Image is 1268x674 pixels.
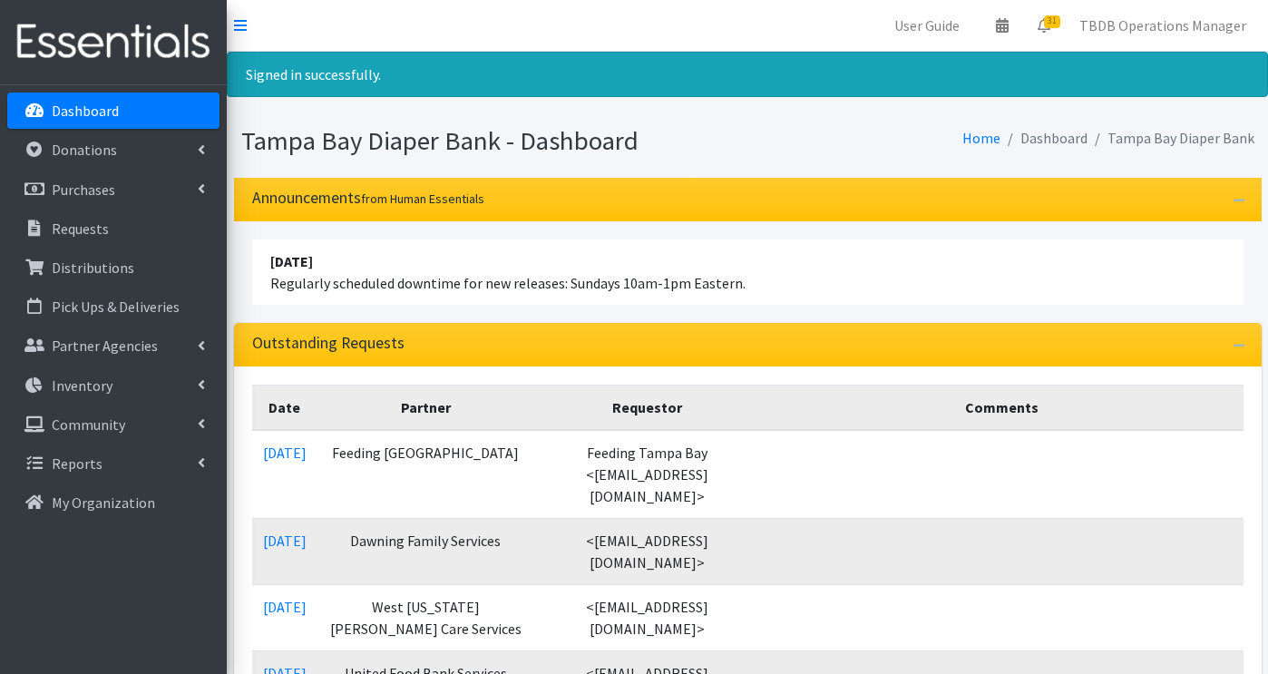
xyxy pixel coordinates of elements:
p: Distributions [52,259,134,277]
p: Requests [52,220,109,238]
h3: Outstanding Requests [252,334,405,353]
td: <[EMAIL_ADDRESS][DOMAIN_NAME]> [534,584,761,650]
a: Reports [7,445,219,482]
p: Reports [52,454,102,473]
a: My Organization [7,484,219,521]
th: Partner [317,385,535,430]
a: Inventory [7,367,219,404]
li: Regularly scheduled downtime for new releases: Sundays 10am-1pm Eastern. [252,239,1244,305]
td: Feeding [GEOGRAPHIC_DATA] [317,430,535,519]
strong: [DATE] [270,252,313,270]
td: Feeding Tampa Bay <[EMAIL_ADDRESS][DOMAIN_NAME]> [534,430,761,519]
span: 31 [1044,15,1060,28]
p: Partner Agencies [52,337,158,355]
p: Pick Ups & Deliveries [52,298,180,316]
a: Purchases [7,171,219,208]
a: 31 [1023,7,1065,44]
div: Signed in successfully. [227,52,1268,97]
a: Requests [7,210,219,247]
a: [DATE] [263,532,307,550]
a: Dashboard [7,93,219,129]
p: Dashboard [52,102,119,120]
a: [DATE] [263,444,307,462]
li: Dashboard [1000,125,1088,151]
th: Requestor [534,385,761,430]
p: Purchases [52,181,115,199]
a: Pick Ups & Deliveries [7,288,219,325]
h3: Announcements [252,189,484,208]
a: Donations [7,132,219,168]
h1: Tampa Bay Diaper Bank - Dashboard [241,125,741,157]
img: HumanEssentials [7,12,219,73]
td: Dawning Family Services [317,518,535,584]
a: Partner Agencies [7,327,219,364]
a: TBDB Operations Manager [1065,7,1261,44]
td: <[EMAIL_ADDRESS][DOMAIN_NAME]> [534,518,761,584]
th: Date [252,385,317,430]
li: Tampa Bay Diaper Bank [1088,125,1254,151]
a: Home [962,129,1000,147]
p: Donations [52,141,117,159]
a: User Guide [880,7,974,44]
a: [DATE] [263,598,307,616]
small: from Human Essentials [361,190,484,207]
a: Community [7,406,219,443]
a: Distributions [7,249,219,286]
td: West [US_STATE] [PERSON_NAME] Care Services [317,584,535,650]
th: Comments [761,385,1244,430]
p: Community [52,415,125,434]
p: My Organization [52,493,155,512]
p: Inventory [52,376,112,395]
